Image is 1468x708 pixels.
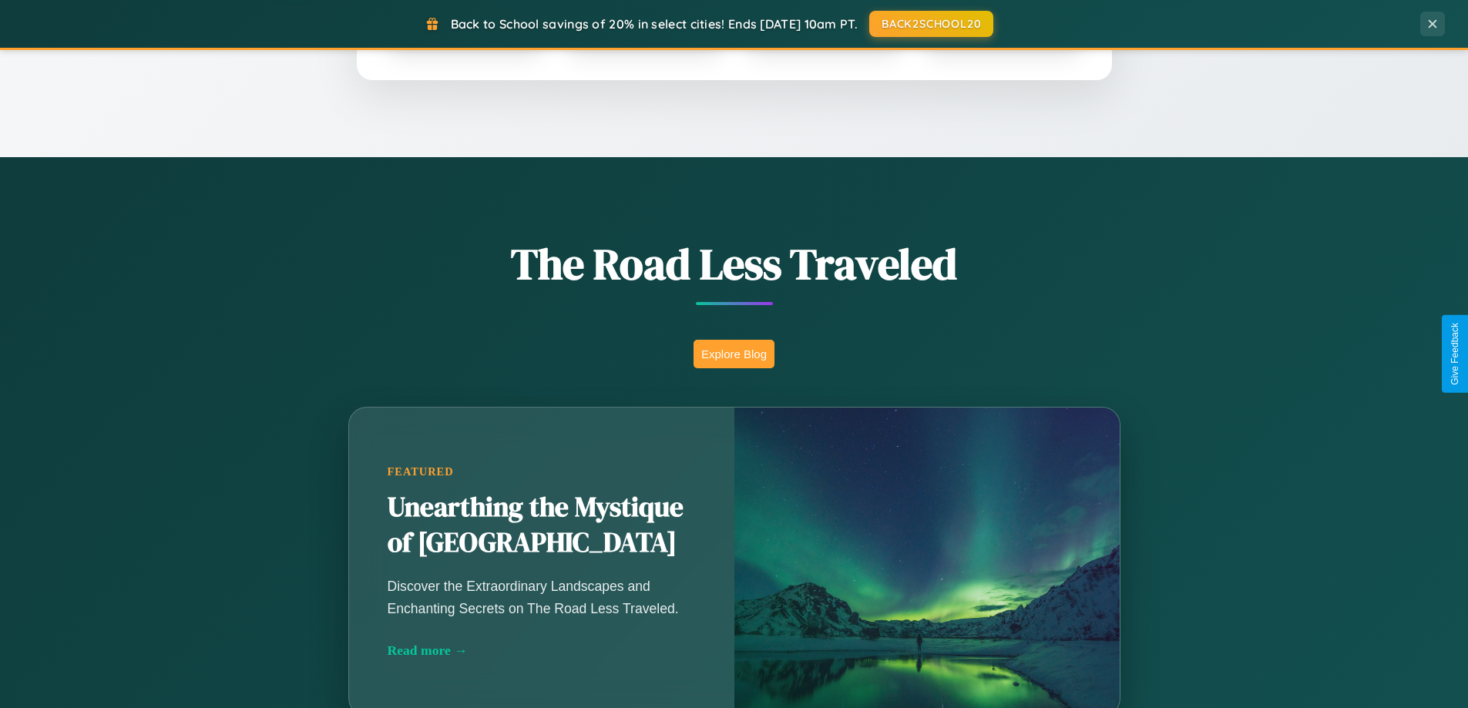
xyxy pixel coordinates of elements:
[1450,323,1460,385] div: Give Feedback
[869,11,993,37] button: BACK2SCHOOL20
[451,16,858,32] span: Back to School savings of 20% in select cities! Ends [DATE] 10am PT.
[388,490,696,561] h2: Unearthing the Mystique of [GEOGRAPHIC_DATA]
[388,643,696,659] div: Read more →
[694,340,774,368] button: Explore Blog
[388,465,696,478] div: Featured
[272,234,1197,294] h1: The Road Less Traveled
[388,575,696,619] p: Discover the Extraordinary Landscapes and Enchanting Secrets on The Road Less Traveled.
